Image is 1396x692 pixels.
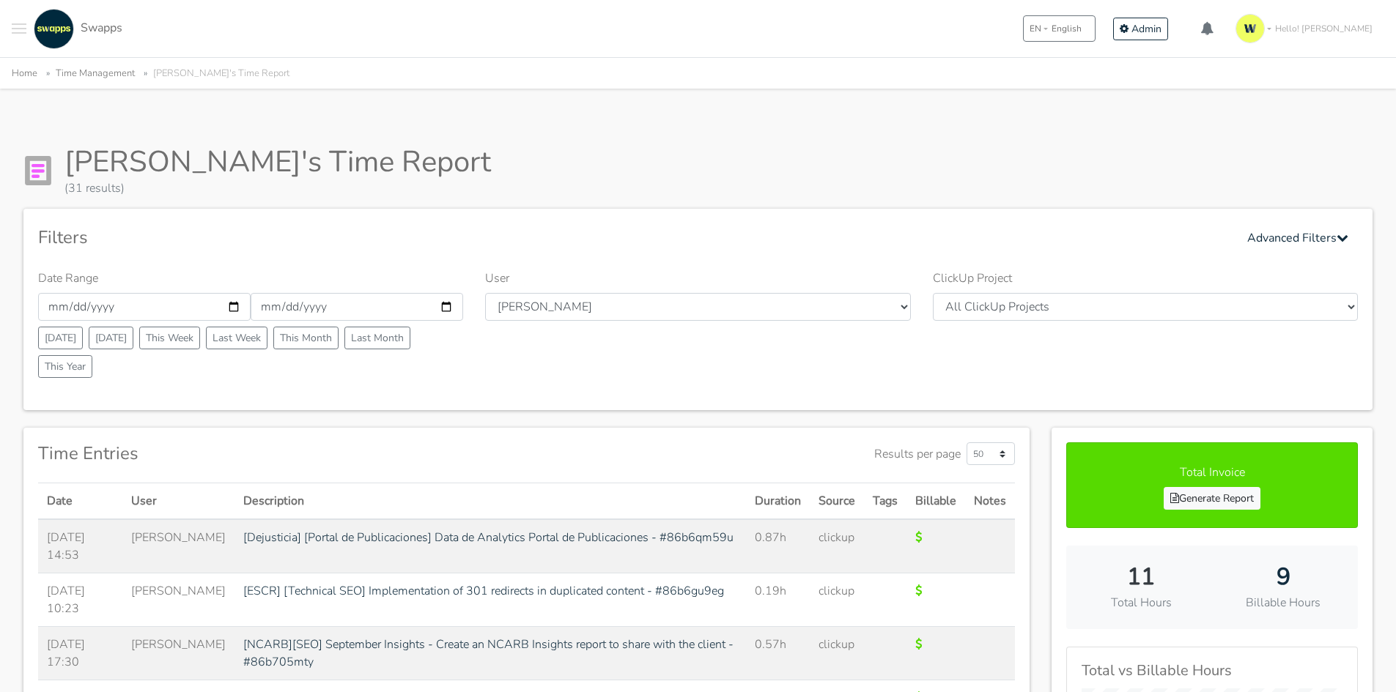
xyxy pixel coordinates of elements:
th: Billable [906,483,965,520]
h5: Total vs Billable Hours [1082,662,1343,680]
img: swapps-linkedin-v2.jpg [34,9,74,49]
li: [PERSON_NAME]'s Time Report [138,65,289,82]
button: Advanced Filters [1238,223,1358,252]
h1: [PERSON_NAME]'s Time Report [64,144,491,179]
a: Time Management [56,67,135,80]
span: Hello! [PERSON_NAME] [1275,22,1373,35]
td: clickup [810,573,864,627]
a: [ESCR] [Technical SEO] Implementation of 301 redirects in duplicated content - #86b6gu9eg [243,583,724,599]
span: English [1052,22,1082,35]
td: 0.87h [746,519,810,573]
button: This Week [139,327,200,349]
h4: Time Entries [38,443,139,464]
img: Report Icon [23,156,53,185]
th: Duration [746,483,810,520]
a: Admin [1113,18,1168,40]
th: Description [234,483,747,520]
td: [PERSON_NAME] [122,519,234,573]
button: This Year [38,355,92,378]
h2: 9 [1223,563,1343,591]
td: [DATE] 14:53 [38,519,122,573]
a: Home [12,67,37,80]
p: Billable Hours [1223,594,1343,611]
button: [DATE] [38,327,83,349]
button: [DATE] [89,327,133,349]
button: Last Week [206,327,267,349]
a: [NCARB][SEO] September Insights - Create an NCARB Insights report to share with the client - #86b... [243,636,734,670]
th: Tags [864,483,906,520]
label: User [485,269,509,287]
td: 0.57h [746,627,810,680]
button: This Month [273,327,339,349]
td: [DATE] 10:23 [38,573,122,627]
th: Notes [965,483,1015,520]
a: Hello! [PERSON_NAME] [1230,8,1384,49]
label: Results per page [874,445,961,463]
a: Generate Report [1164,487,1260,510]
th: User [122,483,234,520]
label: Date Range [38,269,98,287]
a: [Dejusticia] [Portal de Publicaciones] Data de Analytics Portal de Publicaciones - #86b6qm59u [243,529,734,546]
button: Toggle navigation menu [12,9,26,49]
h2: 11 [1081,563,1201,591]
th: Source [810,483,864,520]
td: [PERSON_NAME] [122,627,234,680]
p: Total Hours [1081,594,1201,611]
p: Total Invoice [1082,464,1343,481]
span: Admin [1131,22,1162,36]
td: [PERSON_NAME] [122,573,234,627]
label: ClickUp Project [933,269,1012,287]
span: Swapps [81,20,122,36]
button: Last Month [344,327,410,349]
td: clickup [810,519,864,573]
button: ENEnglish [1023,15,1096,42]
a: Swapps [30,9,122,49]
td: [DATE] 17:30 [38,627,122,680]
h4: Filters [38,227,88,248]
th: Date [38,483,122,520]
td: 0.19h [746,573,810,627]
td: clickup [810,627,864,680]
div: (31 results) [64,179,491,197]
img: isotipo-3-3e143c57.png [1236,14,1265,43]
